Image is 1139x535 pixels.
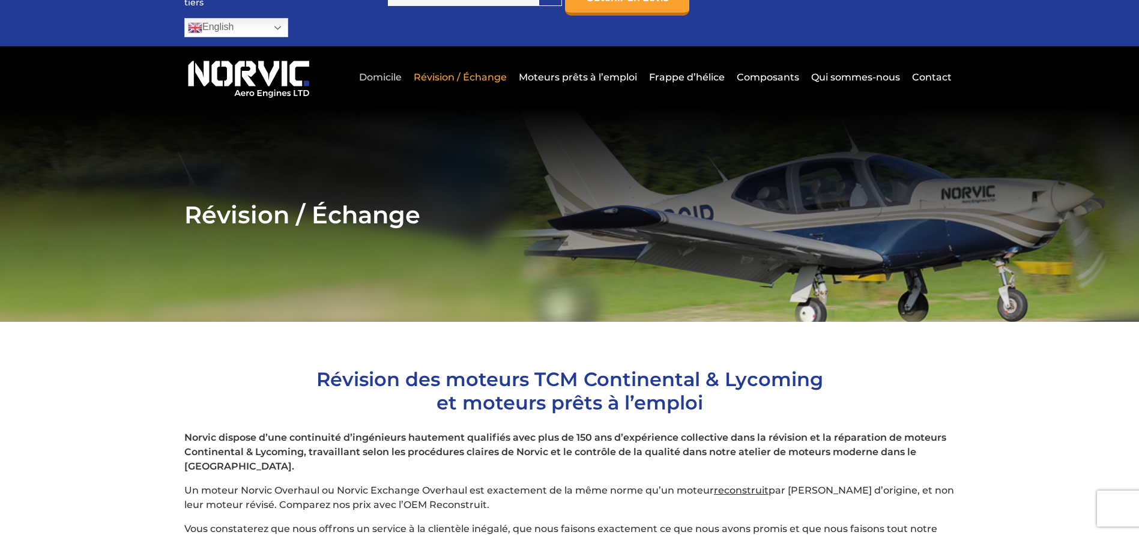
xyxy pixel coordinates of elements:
a: English [184,18,288,37]
strong: Norvic dispose d’une continuité d’ingénieurs hautement qualifiés avec plus de 150 ans d’expérienc... [184,432,946,472]
span: Révision des moteurs TCM Continental & Lycoming et moteurs prêts à l’emploi [316,367,823,414]
a: Composants [734,62,802,92]
a: Qui sommes-nous [808,62,903,92]
a: Moteurs prêts à l’emploi [516,62,640,92]
h2: Révision / Échange [184,200,955,229]
img: en [188,20,202,35]
a: Domicile [356,62,405,92]
img: Logo Norvic Aero Engines [184,55,313,98]
p: Un moteur Norvic Overhaul ou Norvic Exchange Overhaul est exactement de la même norme qu’un moteu... [184,483,955,512]
span: reconstruit [714,485,769,496]
a: Révision / Échange [411,62,510,92]
a: Contact [909,62,952,92]
a: Frappe d’hélice [646,62,728,92]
